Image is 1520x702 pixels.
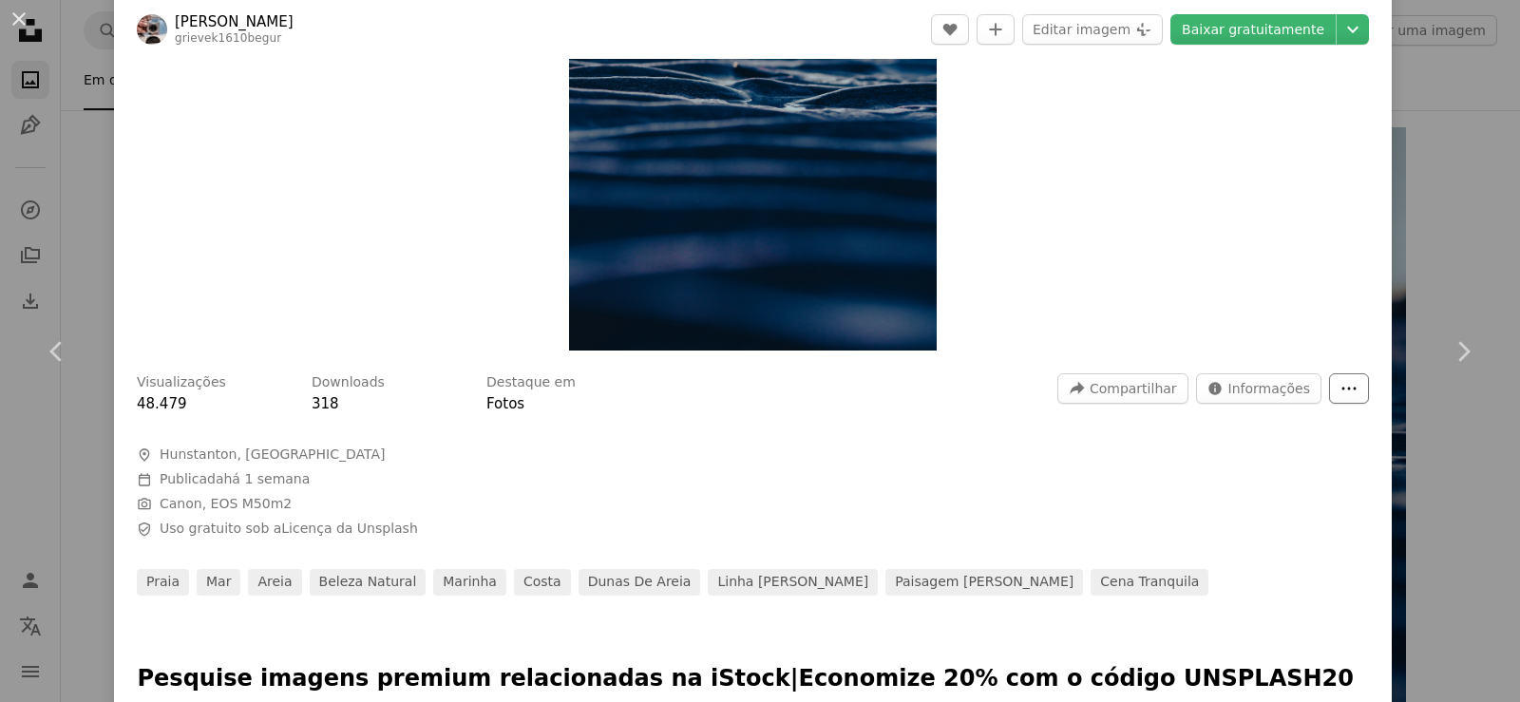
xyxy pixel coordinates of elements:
time: 21 de setembro de 2025 às 02:39:35 BRT [223,471,310,486]
span: Hunstanton, [GEOGRAPHIC_DATA] [160,446,386,465]
span: Publicada [160,471,310,486]
h3: Downloads [312,373,385,392]
p: Pesquise imagens premium relacionadas na iStock | Economize 20% com o código UNSPLASH20 [138,664,1369,694]
a: cena tranquila [1091,569,1208,596]
button: Adicionar à coleção [977,14,1015,45]
button: Canon, EOS M50m2 [160,495,292,514]
a: Fotos [486,395,524,412]
a: linha [PERSON_NAME] [708,569,878,596]
a: costa [514,569,571,596]
a: paisagem [PERSON_NAME] [885,569,1083,596]
span: 318 [312,395,339,412]
span: Informações [1228,374,1310,403]
a: Próximo [1406,260,1520,443]
span: Uso gratuito sob a [160,520,418,539]
a: dunas de areia [579,569,701,596]
button: Mais ações [1329,373,1369,404]
button: Curtir [931,14,969,45]
button: Compartilhar esta imagem [1057,373,1188,404]
span: Compartilhar [1090,374,1177,403]
a: grievek1610begur [175,31,281,45]
h3: Destaque em [486,373,576,392]
a: Baixar gratuitamente [1170,14,1336,45]
button: Estatísticas desta imagem [1196,373,1321,404]
button: Escolha o tamanho do download [1337,14,1369,45]
button: Editar imagem [1022,14,1163,45]
a: marinha [433,569,506,596]
a: praia [137,569,189,596]
a: Licença da Unsplash [281,521,417,536]
span: 48.479 [137,395,187,412]
a: mar [197,569,240,596]
img: Ir para o perfil de Kevin Grieve [137,14,167,45]
a: beleza natural [310,569,427,596]
h3: Visualizações [137,373,226,392]
a: areia [248,569,301,596]
a: [PERSON_NAME] [175,12,294,31]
